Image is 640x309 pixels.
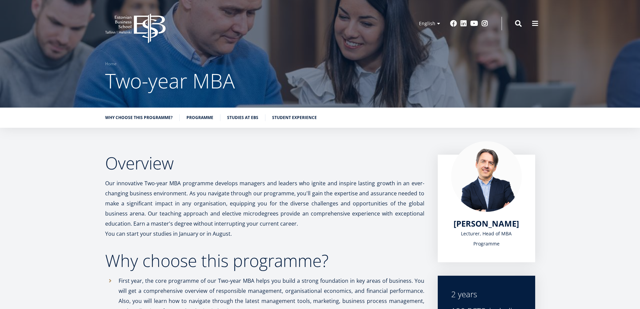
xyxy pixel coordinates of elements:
[105,178,424,229] p: Our innovative Two-year MBA programme develops managers and leaders who ignite and inspire lastin...
[454,219,519,229] a: [PERSON_NAME]
[481,20,488,27] a: Instagram
[105,229,424,239] p: You can start your studies in January or in August.
[451,289,522,299] div: 2 years
[227,114,258,121] a: Studies at EBS
[450,20,457,27] a: Facebook
[470,20,478,27] a: Youtube
[272,114,317,121] a: Student experience
[105,61,117,67] a: Home
[105,252,424,269] h2: Why choose this programme?
[460,20,467,27] a: Linkedin
[105,67,235,94] span: Two-year MBA
[105,155,424,171] h2: Overview
[105,114,173,121] a: Why choose this programme?
[451,141,522,212] img: Marko Rillo
[451,229,522,249] div: Lecturer, Head of MBA Programme
[186,114,213,121] a: Programme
